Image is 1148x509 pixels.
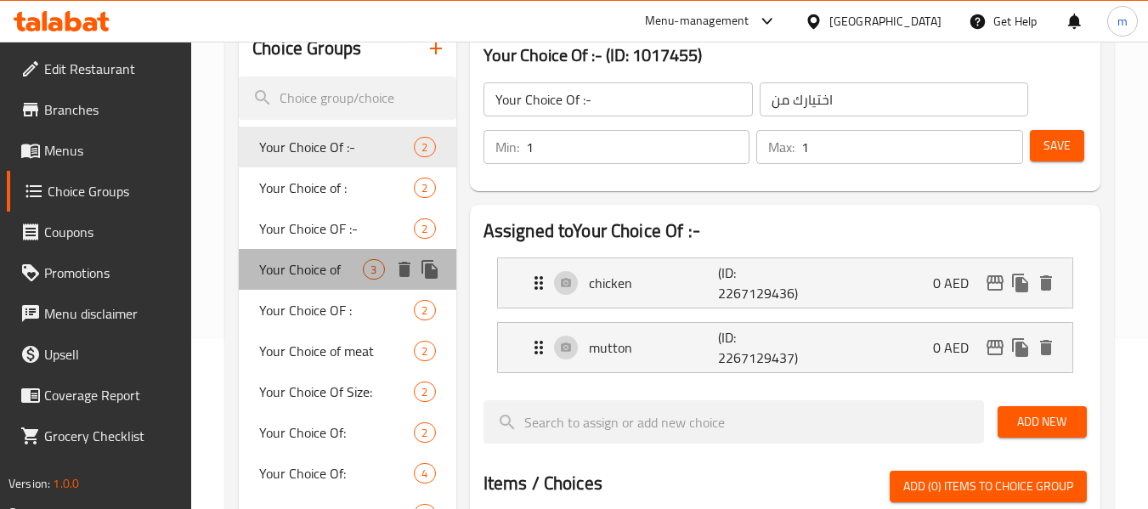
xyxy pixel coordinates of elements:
[259,382,414,402] span: Your Choice Of Size:
[415,221,434,237] span: 2
[239,371,455,412] div: Your Choice Of Size:2
[7,416,192,456] a: Grocery Checklist
[415,384,434,400] span: 2
[239,453,455,494] div: Your Choice Of:4
[259,422,414,443] span: Your Choice Of:
[768,137,795,157] p: Max:
[239,127,455,167] div: Your Choice Of :-2
[259,137,414,157] span: Your Choice Of :-
[414,463,435,484] div: Choices
[239,412,455,453] div: Your Choice Of:2
[414,178,435,198] div: Choices
[933,337,982,358] p: 0 AED
[44,222,178,242] span: Coupons
[7,171,192,212] a: Choice Groups
[7,89,192,130] a: Branches
[589,273,719,293] p: chicken
[259,341,414,361] span: Your Choice of meat
[484,218,1087,244] h2: Assigned to Your Choice Of :-
[48,181,178,201] span: Choice Groups
[44,385,178,405] span: Coverage Report
[890,471,1087,502] button: Add (0) items to choice group
[484,400,984,444] input: search
[239,290,455,331] div: Your Choice OF :2
[53,472,79,495] span: 1.0.0
[414,382,435,402] div: Choices
[259,218,414,239] span: Your Choice OF :-
[259,178,414,198] span: Your Choice of :
[414,422,435,443] div: Choices
[718,327,805,368] p: (ID: 2267129437)
[44,344,178,365] span: Upsell
[364,262,383,278] span: 3
[589,337,719,358] p: mutton
[1033,270,1059,296] button: delete
[44,426,178,446] span: Grocery Checklist
[982,270,1008,296] button: edit
[259,259,363,280] span: Your Choice of
[44,263,178,283] span: Promotions
[933,273,982,293] p: 0 AED
[239,167,455,208] div: Your Choice of :2
[7,212,192,252] a: Coupons
[417,257,443,282] button: duplicate
[484,315,1087,380] li: Expand
[1030,130,1084,161] button: Save
[1043,135,1071,156] span: Save
[484,471,602,496] h2: Items / Choices
[414,218,435,239] div: Choices
[44,99,178,120] span: Branches
[998,406,1087,438] button: Add New
[7,48,192,89] a: Edit Restaurant
[1117,12,1128,31] span: m
[1008,270,1033,296] button: duplicate
[7,130,192,171] a: Menus
[44,140,178,161] span: Menus
[1033,335,1059,360] button: delete
[415,303,434,319] span: 2
[8,472,50,495] span: Version:
[498,258,1072,308] div: Expand
[415,343,434,359] span: 2
[484,42,1087,69] h3: Your Choice Of :- (ID: 1017455)
[259,463,414,484] span: Your Choice Of:
[7,293,192,334] a: Menu disclaimer
[414,300,435,320] div: Choices
[239,76,455,120] input: search
[44,303,178,324] span: Menu disclaimer
[1008,335,1033,360] button: duplicate
[495,137,519,157] p: Min:
[982,335,1008,360] button: edit
[414,137,435,157] div: Choices
[392,257,417,282] button: delete
[1011,411,1073,433] span: Add New
[239,208,455,249] div: Your Choice OF :-2
[252,36,361,61] h2: Choice Groups
[415,139,434,156] span: 2
[415,180,434,196] span: 2
[903,476,1073,497] span: Add (0) items to choice group
[7,252,192,293] a: Promotions
[7,334,192,375] a: Upsell
[498,323,1072,372] div: Expand
[645,11,749,31] div: Menu-management
[7,375,192,416] a: Coverage Report
[415,466,434,482] span: 4
[829,12,942,31] div: [GEOGRAPHIC_DATA]
[718,263,805,303] p: (ID: 2267129436)
[44,59,178,79] span: Edit Restaurant
[415,425,434,441] span: 2
[239,249,455,290] div: Your Choice of3deleteduplicate
[414,341,435,361] div: Choices
[239,331,455,371] div: Your Choice of meat2
[484,251,1087,315] li: Expand
[259,300,414,320] span: Your Choice OF :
